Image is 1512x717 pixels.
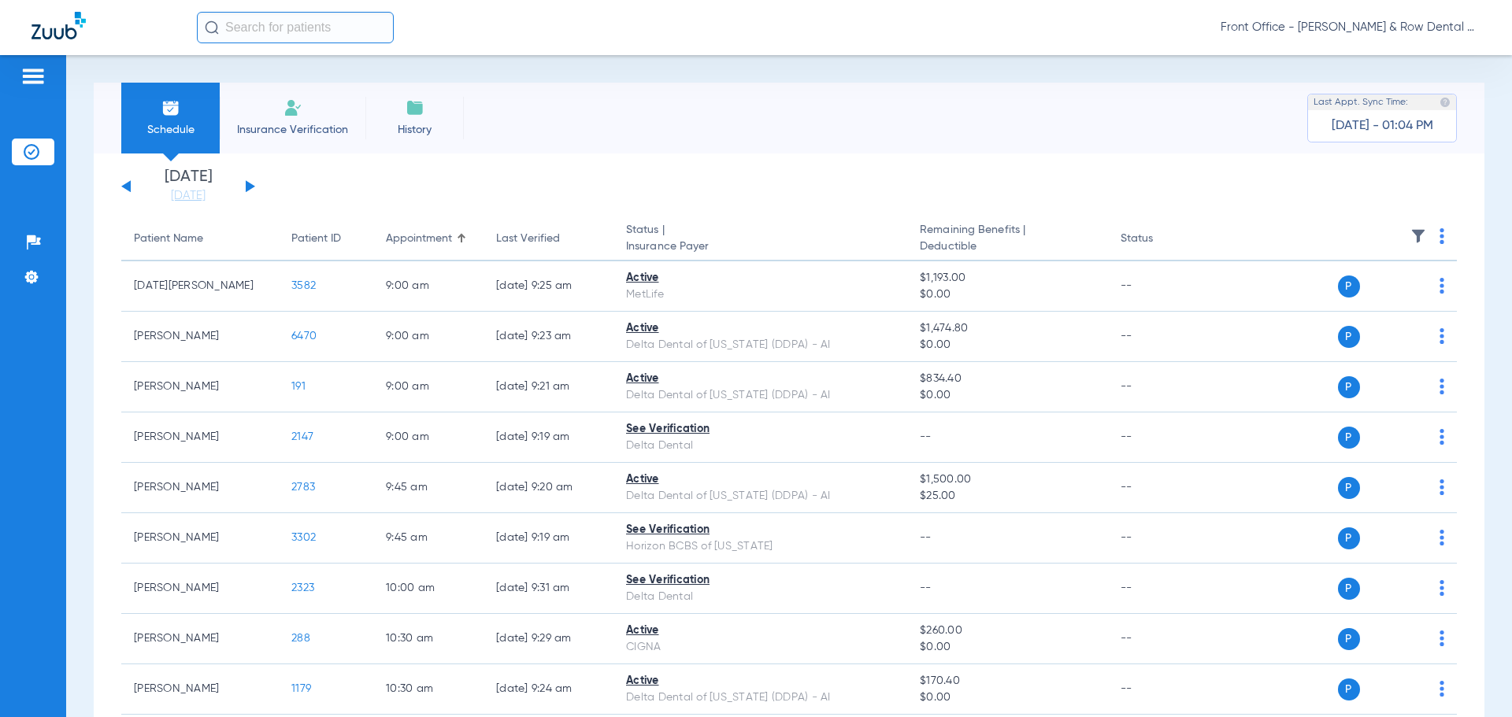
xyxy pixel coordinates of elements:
input: Search for patients [197,12,394,43]
span: P [1338,678,1360,700]
span: $260.00 [920,623,1095,639]
span: 191 [291,381,306,392]
span: -- [920,532,932,543]
img: hamburger-icon [20,67,46,86]
div: Patient ID [291,231,341,247]
th: Status | [613,217,907,261]
div: See Verification [626,421,895,438]
div: Delta Dental [626,589,895,605]
img: group-dot-blue.svg [1440,429,1444,445]
td: 9:00 AM [373,261,484,312]
img: group-dot-blue.svg [1440,681,1444,697]
div: Active [626,673,895,689]
a: [DATE] [141,188,235,204]
span: $0.00 [920,286,1095,303]
img: group-dot-blue.svg [1440,328,1444,344]
div: See Verification [626,572,895,589]
span: Last Appt. Sync Time: [1314,94,1408,110]
span: 6470 [291,331,317,342]
img: filter.svg [1410,228,1426,244]
td: [DATE] 9:31 AM [484,564,613,614]
div: See Verification [626,522,895,538]
span: Deductible [920,238,1095,255]
img: History [406,98,424,117]
div: Delta Dental of [US_STATE] (DDPA) - AI [626,337,895,353]
li: [DATE] [141,169,235,204]
div: Last Verified [496,231,601,247]
td: 10:00 AM [373,564,484,614]
div: Appointment [386,231,471,247]
div: Last Verified [496,231,560,247]
td: 9:00 AM [373,312,484,362]
td: [DATE] 9:29 AM [484,614,613,664]
span: 2323 [291,582,314,593]
div: MetLife [626,286,895,303]
td: [DATE] 9:19 AM [484,513,613,564]
span: Schedule [133,122,208,138]
span: P [1338,578,1360,600]
div: Horizon BCBS of [US_STATE] [626,538,895,555]
td: [DATE][PERSON_NAME] [121,261,279,312]
span: -- [920,582,932,593]
span: P [1338,527,1360,549]
span: P [1338,376,1360,398]
td: [PERSON_NAME] [121,312,279,362]
span: P [1338,326,1360,348]
span: $25.00 [920,488,1095,504]
td: [PERSON_NAME] [121,614,279,664]
div: Active [626,320,895,337]
td: -- [1108,362,1214,412]
img: group-dot-blue.svg [1440,630,1444,646]
div: Active [626,471,895,488]
div: Active [626,270,895,286]
td: [PERSON_NAME] [121,664,279,715]
span: $1,500.00 [920,471,1095,488]
span: $0.00 [920,639,1095,656]
img: group-dot-blue.svg [1440,228,1444,244]
td: -- [1108,261,1214,312]
td: [DATE] 9:20 AM [484,463,613,513]
img: group-dot-blue.svg [1440,530,1444,545]
span: $0.00 [920,387,1095,404]
td: 9:00 AM [373,412,484,463]
div: Delta Dental of [US_STATE] (DDPA) - AI [626,387,895,404]
div: Patient Name [134,231,203,247]
td: [DATE] 9:21 AM [484,362,613,412]
th: Remaining Benefits | [907,217,1107,261]
img: group-dot-blue.svg [1440,379,1444,394]
td: 9:00 AM [373,362,484,412]
div: CIGNA [626,639,895,656]
td: [PERSON_NAME] [121,513,279,564]
td: [DATE] 9:23 AM [484,312,613,362]
span: P [1338,427,1360,449]
td: -- [1108,664,1214,715]
img: Manual Insurance Verification [283,98,302,117]
div: Delta Dental [626,438,895,454]
span: $1,193.00 [920,270,1095,286]
span: 3582 [291,280,316,291]
div: Active [626,623,895,639]
td: [DATE] 9:25 AM [484,261,613,312]
span: Front Office - [PERSON_NAME] & Row Dental Group [1221,20,1480,35]
img: group-dot-blue.svg [1440,580,1444,596]
td: 9:45 AM [373,513,484,564]
span: P [1338,275,1360,298]
td: [PERSON_NAME] [121,463,279,513]
span: 3302 [291,532,316,543]
span: Insurance Payer [626,238,895,255]
img: Schedule [161,98,180,117]
span: -- [920,431,932,442]
div: Delta Dental of [US_STATE] (DDPA) - AI [626,488,895,504]
div: Delta Dental of [US_STATE] (DDPA) - AI [626,689,895,706]
span: $1,474.80 [920,320,1095,337]
img: group-dot-blue.svg [1440,479,1444,495]
span: 1179 [291,683,311,694]
td: -- [1108,513,1214,564]
td: 10:30 AM [373,614,484,664]
td: -- [1108,412,1214,463]
td: [DATE] 9:24 AM [484,664,613,715]
td: [PERSON_NAME] [121,412,279,463]
span: 2783 [291,482,315,493]
td: [PERSON_NAME] [121,362,279,412]
img: last sync help info [1440,97,1451,108]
